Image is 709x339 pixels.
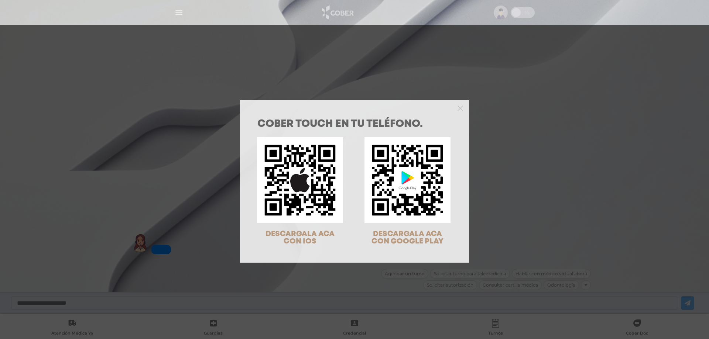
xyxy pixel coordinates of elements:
[371,231,443,245] span: DESCARGALA ACA CON GOOGLE PLAY
[257,119,452,129] h1: COBER TOUCH en tu teléfono.
[257,137,343,223] img: qr-code
[458,104,463,111] button: Close
[364,137,451,223] img: qr-code
[266,231,335,245] span: DESCARGALA ACA CON IOS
